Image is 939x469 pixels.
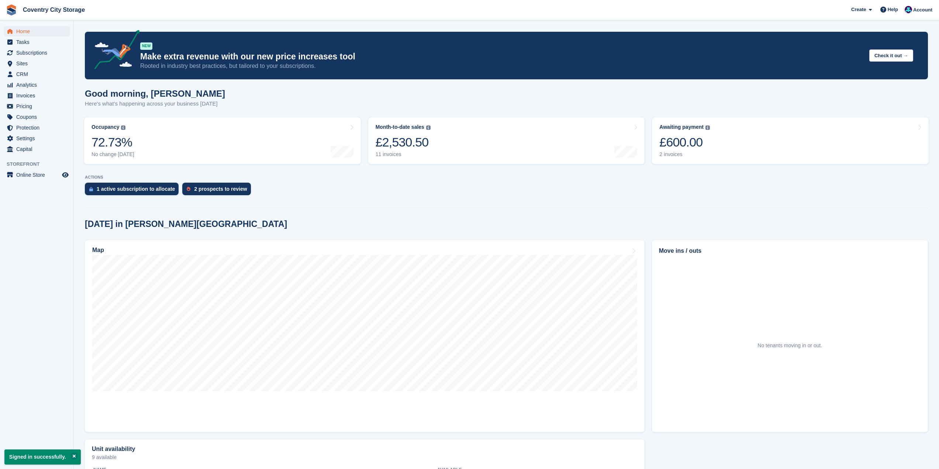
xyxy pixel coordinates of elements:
[4,133,70,144] a: menu
[97,186,175,192] div: 1 active subscription to allocate
[376,124,424,130] div: Month-to-date sales
[16,101,61,111] span: Pricing
[4,144,70,154] a: menu
[4,123,70,133] a: menu
[659,151,710,158] div: 2 invoices
[4,80,70,90] a: menu
[16,133,61,144] span: Settings
[6,4,17,15] img: stora-icon-8386f47178a22dfd0bd8f6a31ec36ba5ce8667c1dd55bd0f319d3a0aa187defe.svg
[16,26,61,37] span: Home
[16,112,61,122] span: Coupons
[61,170,70,179] a: Preview store
[85,175,928,180] p: ACTIONS
[913,6,932,14] span: Account
[4,101,70,111] a: menu
[85,89,225,99] h1: Good morning, [PERSON_NAME]
[92,446,135,452] h2: Unit availability
[4,170,70,180] a: menu
[88,30,140,72] img: price-adjustments-announcement-icon-8257ccfd72463d97f412b2fc003d46551f7dbcb40ab6d574587a9cd5c0d94...
[16,58,61,69] span: Sites
[888,6,898,13] span: Help
[16,170,61,180] span: Online Store
[140,51,863,62] p: Make extra revenue with our new price increases tool
[16,144,61,154] span: Capital
[16,80,61,90] span: Analytics
[16,48,61,58] span: Subscriptions
[92,124,119,130] div: Occupancy
[4,112,70,122] a: menu
[659,124,704,130] div: Awaiting payment
[16,69,61,79] span: CRM
[85,219,287,229] h2: [DATE] in [PERSON_NAME][GEOGRAPHIC_DATA]
[4,48,70,58] a: menu
[368,117,645,164] a: Month-to-date sales £2,530.50 11 invoices
[705,125,710,130] img: icon-info-grey-7440780725fd019a000dd9b08b2336e03edf1995a4989e88bcd33f0948082b44.svg
[92,135,134,150] div: 72.73%
[659,246,921,255] h2: Move ins / outs
[194,186,247,192] div: 2 prospects to review
[376,151,431,158] div: 11 invoices
[140,62,863,70] p: Rooted in industry best practices, but tailored to your subscriptions.
[4,58,70,69] a: menu
[92,455,638,460] p: 9 available
[16,123,61,133] span: Protection
[16,90,61,101] span: Invoices
[869,49,913,62] button: Check it out →
[757,342,822,349] div: No tenants moving in or out.
[140,42,152,50] div: NEW
[851,6,866,13] span: Create
[85,240,645,432] a: Map
[84,117,361,164] a: Occupancy 72.73% No change [DATE]
[4,26,70,37] a: menu
[92,151,134,158] div: No change [DATE]
[4,37,70,47] a: menu
[92,247,104,254] h2: Map
[905,6,912,13] img: Michael Doherty
[85,100,225,108] p: Here's what's happening across your business [DATE]
[121,125,125,130] img: icon-info-grey-7440780725fd019a000dd9b08b2336e03edf1995a4989e88bcd33f0948082b44.svg
[426,125,431,130] img: icon-info-grey-7440780725fd019a000dd9b08b2336e03edf1995a4989e88bcd33f0948082b44.svg
[652,117,929,164] a: Awaiting payment £600.00 2 invoices
[4,449,81,465] p: Signed in successfully.
[7,161,73,168] span: Storefront
[4,69,70,79] a: menu
[4,90,70,101] a: menu
[16,37,61,47] span: Tasks
[659,135,710,150] div: £600.00
[85,183,182,199] a: 1 active subscription to allocate
[89,187,93,192] img: active_subscription_to_allocate_icon-d502201f5373d7db506a760aba3b589e785aa758c864c3986d89f69b8ff3...
[376,135,431,150] div: £2,530.50
[182,183,254,199] a: 2 prospects to review
[20,4,88,16] a: Coventry City Storage
[187,187,190,191] img: prospect-51fa495bee0391a8d652442698ab0144808aea92771e9ea1ae160a38d050c398.svg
